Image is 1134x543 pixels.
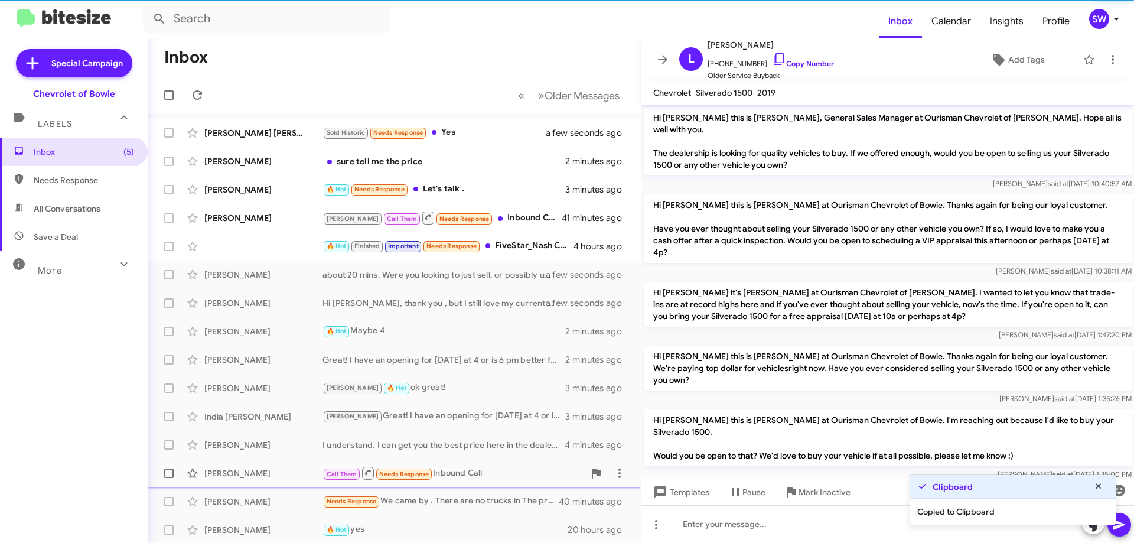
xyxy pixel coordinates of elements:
[322,155,565,167] div: sure tell me the price
[34,146,134,158] span: Inbox
[204,354,322,366] div: [PERSON_NAME]
[379,470,429,478] span: Needs Response
[757,87,775,98] span: 2019
[910,499,1116,525] div: Copied to Clipboard
[956,49,1077,70] button: Add Tags
[204,467,322,479] div: [PERSON_NAME]
[204,297,322,309] div: [PERSON_NAME]
[565,439,631,451] div: 4 minutes ago
[327,327,347,335] span: 🔥 Hot
[518,88,524,103] span: «
[996,266,1132,275] span: [PERSON_NAME] [DATE] 10:38:11 AM
[322,239,573,253] div: FiveStar_Nash Crn [DATE] $3.77 +0.75 Crn [DATE] $3.92 +0.75 Crn [DATE] $4.14 -1.0 Bns [DATE] $9.4...
[565,155,631,167] div: 2 minutes ago
[322,297,561,309] div: Hi [PERSON_NAME], thank you , but I still love my current High Country!!
[204,326,322,337] div: [PERSON_NAME]
[879,4,922,38] a: Inbox
[922,4,980,38] a: Calendar
[1089,9,1109,29] div: SW
[204,269,322,281] div: [PERSON_NAME]
[1051,266,1071,275] span: said at
[322,269,561,281] div: about 20 mins. Were you looking to just sell, or possibly upgrade?
[1079,9,1121,29] button: SW
[388,242,419,250] span: Important
[34,231,78,243] span: Save a Deal
[562,212,631,224] div: 41 minutes ago
[426,242,477,250] span: Needs Response
[204,439,322,451] div: [PERSON_NAME]
[799,482,850,503] span: Mark Inactive
[531,83,627,108] button: Next
[204,382,322,394] div: [PERSON_NAME]
[34,174,134,186] span: Needs Response
[34,203,100,214] span: All Conversations
[327,129,366,136] span: Sold Historic
[327,186,347,193] span: 🔥 Hot
[322,183,565,196] div: Let's talk .
[933,481,973,493] strong: Clipboard
[538,88,545,103] span: »
[561,127,631,139] div: a few seconds ago
[644,282,1132,327] p: Hi [PERSON_NAME] it's [PERSON_NAME] at Ourisman Chevrolet of [PERSON_NAME]. I wanted to let you k...
[565,354,631,366] div: 2 minutes ago
[565,184,631,196] div: 3 minutes ago
[143,5,391,33] input: Search
[387,215,418,223] span: Call Them
[775,482,860,503] button: Mark Inactive
[327,384,379,392] span: [PERSON_NAME]
[708,70,834,82] span: Older Service Buyback
[322,126,561,139] div: Yes
[327,470,357,478] span: Call Them
[322,523,568,537] div: yes
[322,210,562,225] div: Inbound Call
[1054,394,1075,403] span: said at
[164,48,208,67] h1: Inbox
[373,129,423,136] span: Needs Response
[573,240,631,252] div: 4 hours ago
[708,38,834,52] span: [PERSON_NAME]
[1054,330,1074,339] span: said at
[644,107,1132,175] p: Hi [PERSON_NAME] this is [PERSON_NAME], General Sales Manager at Ourisman Chevrolet of [PERSON_NA...
[998,470,1132,479] span: [PERSON_NAME] [DATE] 1:35:00 PM
[568,524,631,536] div: 20 hours ago
[644,194,1132,263] p: Hi [PERSON_NAME] this is [PERSON_NAME] at Ourisman Chevrolet of Bowie. Thanks again for being our...
[33,88,115,100] div: Chevrolet of Bowie
[545,89,620,102] span: Older Messages
[561,269,631,281] div: a few seconds ago
[51,57,123,69] span: Special Campaign
[38,265,62,276] span: More
[565,326,631,337] div: 2 minutes ago
[327,412,379,420] span: [PERSON_NAME]
[204,184,322,196] div: [PERSON_NAME]
[354,242,380,250] span: Finished
[322,466,584,480] div: Inbound Call
[641,482,719,503] button: Templates
[511,83,627,108] nav: Page navigation example
[204,212,322,224] div: [PERSON_NAME]
[1048,179,1068,188] span: said at
[322,354,565,366] div: Great! I have an opening for [DATE] at 4 or is 6 pm better for you?
[204,127,322,139] div: [PERSON_NAME] [PERSON_NAME]
[999,394,1132,403] span: [PERSON_NAME] [DATE] 1:35:26 PM
[123,146,134,158] span: (5)
[688,50,695,69] span: L
[653,87,691,98] span: Chevrolet
[993,179,1132,188] span: [PERSON_NAME] [DATE] 10:40:57 AM
[204,524,322,536] div: [PERSON_NAME]
[204,155,322,167] div: [PERSON_NAME]
[561,297,631,309] div: a few seconds ago
[511,83,532,108] button: Previous
[1033,4,1079,38] a: Profile
[644,346,1132,391] p: Hi [PERSON_NAME] this is [PERSON_NAME] at Ourisman Chevrolet of Bowie. Thanks again for being our...
[772,59,834,68] a: Copy Number
[354,186,405,193] span: Needs Response
[1008,49,1045,70] span: Add Tags
[322,324,565,338] div: Maybe 4
[204,411,322,422] div: India [PERSON_NAME]
[38,119,72,129] span: Labels
[322,495,561,508] div: We came by . There are no trucks in The price range.
[742,482,765,503] span: Pause
[980,4,1033,38] a: Insights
